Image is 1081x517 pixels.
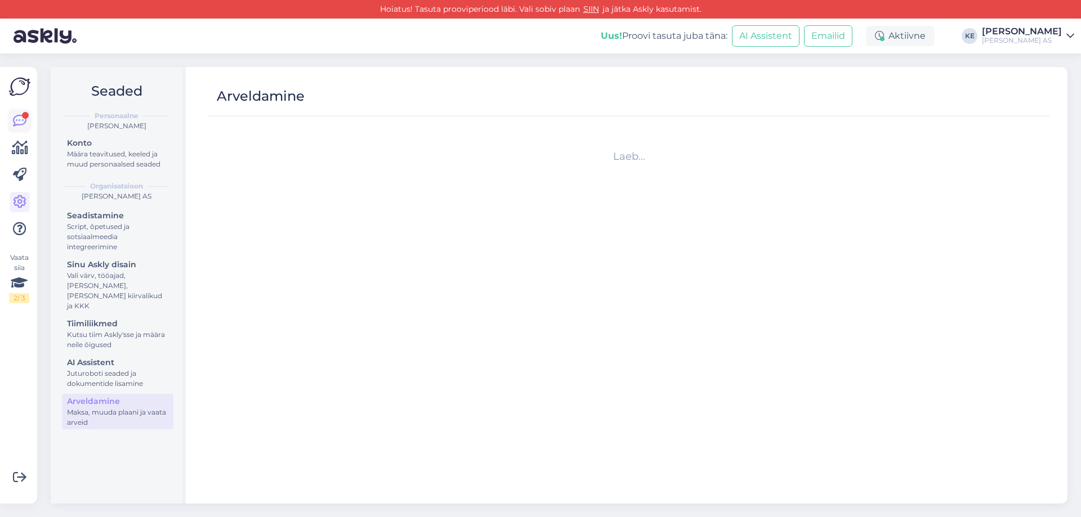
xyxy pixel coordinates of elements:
b: Uus! [601,30,622,41]
div: Laeb... [213,149,1045,164]
a: KontoMäära teavitused, keeled ja muud personaalsed seaded [62,136,173,171]
div: Sinu Askly disain [67,259,168,271]
a: ArveldamineMaksa, muuda plaani ja vaata arveid [62,394,173,429]
div: Script, õpetused ja sotsiaalmeedia integreerimine [67,222,168,252]
div: [PERSON_NAME] [982,27,1062,36]
a: SeadistamineScript, õpetused ja sotsiaalmeedia integreerimine [62,208,173,254]
a: [PERSON_NAME][PERSON_NAME] AS [982,27,1074,45]
div: Arveldamine [217,86,305,107]
img: Askly Logo [9,76,30,97]
div: [PERSON_NAME] AS [60,191,173,201]
div: Vali värv, tööajad, [PERSON_NAME], [PERSON_NAME] kiirvalikud ja KKK [67,271,168,311]
a: Sinu Askly disainVali värv, tööajad, [PERSON_NAME], [PERSON_NAME] kiirvalikud ja KKK [62,257,173,313]
a: TiimiliikmedKutsu tiim Askly'sse ja määra neile õigused [62,316,173,352]
div: Proovi tasuta juba täna: [601,29,727,43]
div: 2 / 3 [9,293,29,303]
div: [PERSON_NAME] [60,121,173,131]
button: Emailid [804,25,852,47]
div: KE [962,28,977,44]
div: Konto [67,137,168,149]
div: Seadistamine [67,210,168,222]
a: AI AssistentJuturoboti seaded ja dokumentide lisamine [62,355,173,390]
div: Tiimiliikmed [67,318,168,330]
div: Vaata siia [9,253,29,303]
div: Juturoboti seaded ja dokumentide lisamine [67,368,168,389]
div: AI Assistent [67,357,168,368]
div: Arveldamine [67,395,168,407]
button: AI Assistent [732,25,799,47]
div: [PERSON_NAME] AS [982,36,1062,45]
b: Personaalne [95,111,139,121]
div: Määra teavitused, keeled ja muud personaalsed seaded [67,149,168,169]
div: Aktiivne [866,26,935,46]
a: SIIN [580,4,602,14]
div: Maksa, muuda plaani ja vaata arveid [67,407,168,428]
h2: Seaded [60,80,173,102]
div: Kutsu tiim Askly'sse ja määra neile õigused [67,330,168,350]
b: Organisatsioon [90,181,143,191]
